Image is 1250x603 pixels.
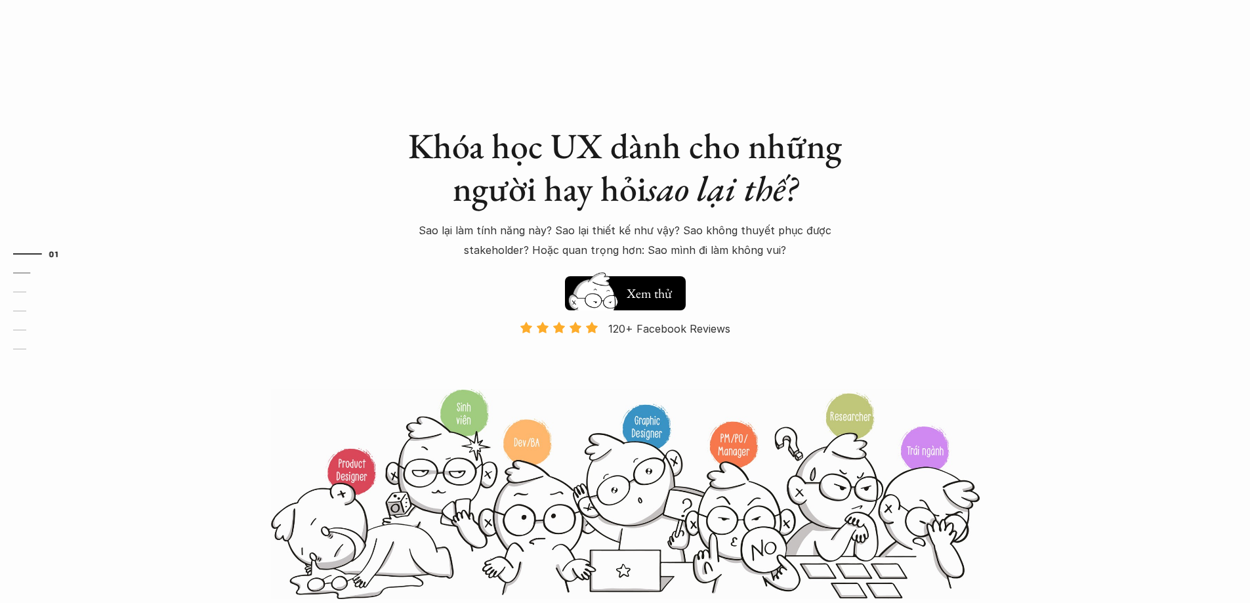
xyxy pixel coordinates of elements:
[396,220,855,260] p: Sao lại làm tính năng này? Sao lại thiết kế như vậy? Sao không thuyết phục được stakeholder? Hoặc...
[627,284,675,302] h5: Xem thử
[49,249,58,259] strong: 01
[646,165,797,211] em: sao lại thế?
[509,321,742,387] a: 120+ Facebook Reviews
[565,270,686,310] a: Xem thử
[608,319,730,339] p: 120+ Facebook Reviews
[396,125,855,210] h1: Khóa học UX dành cho những người hay hỏi
[13,246,75,262] a: 01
